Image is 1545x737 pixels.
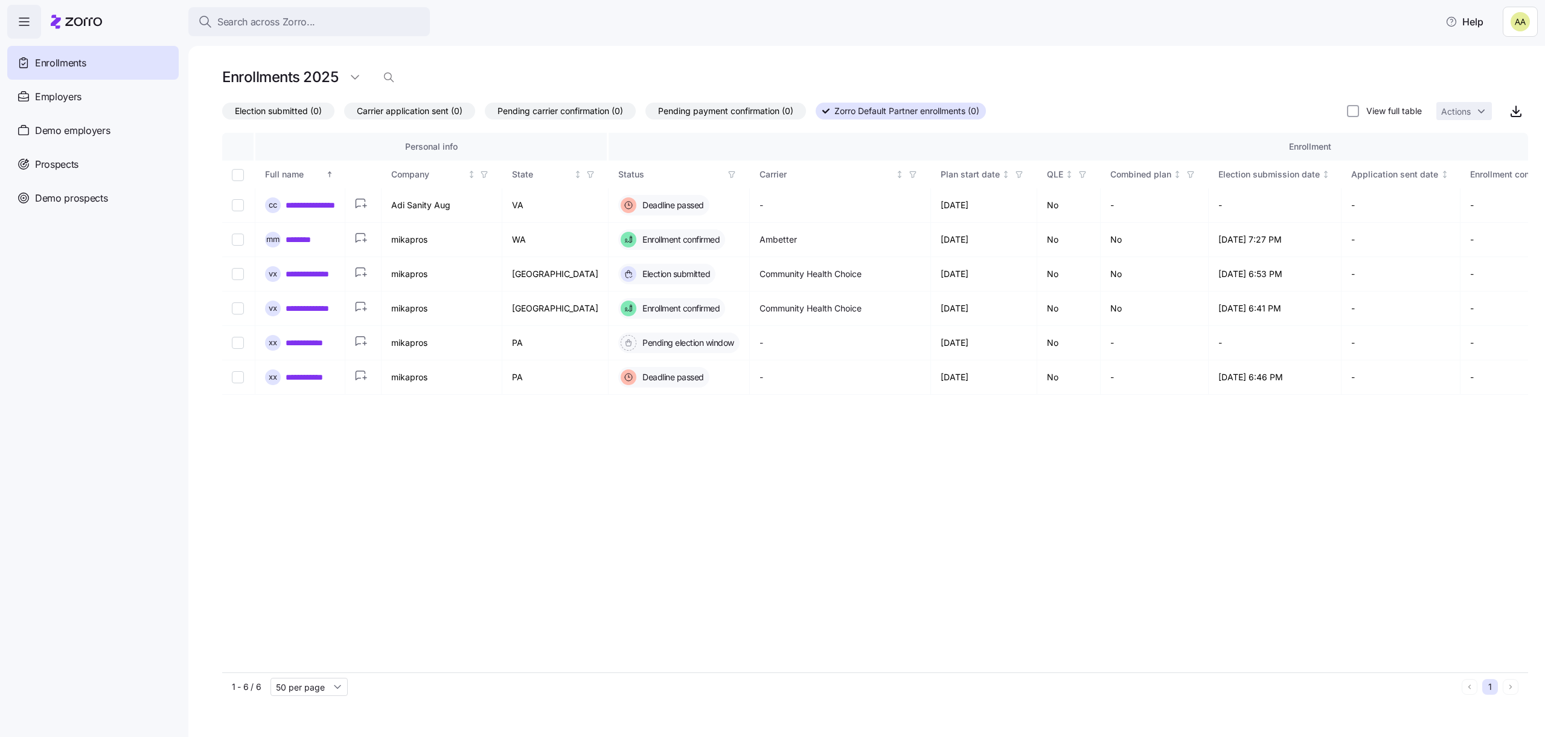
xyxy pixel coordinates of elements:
span: x x [269,373,277,381]
th: Full nameSorted ascending [255,161,345,188]
input: Select record 1 [232,199,244,211]
span: Enrollment confirmed [639,234,720,246]
td: PA [502,326,609,360]
td: No [1037,360,1101,395]
th: StateNot sorted [502,161,609,188]
td: No [1037,223,1101,257]
div: Carrier [760,168,894,181]
input: Select all records [232,169,244,181]
span: v x [269,270,277,278]
span: x x [269,339,277,346]
div: Application sent date [1351,168,1438,181]
a: Demo employers [7,113,179,147]
button: Previous page [1462,679,1477,695]
td: [DATE] [931,292,1037,326]
td: [GEOGRAPHIC_DATA] [502,257,609,292]
td: - [1209,326,1342,360]
td: - [1342,360,1460,395]
span: Deadline passed [639,199,704,211]
span: Election submitted (0) [235,103,322,119]
td: - [1101,188,1209,223]
div: Not sorted [1441,170,1449,179]
label: View full table [1359,105,1422,117]
td: No [1101,257,1209,292]
span: Community Health Choice [760,268,862,280]
img: 69dbe272839496de7880a03cd36c60c1 [1511,12,1530,31]
span: - [760,337,763,349]
th: QLENot sorted [1037,161,1101,188]
td: - [1101,360,1209,395]
div: State [512,168,571,181]
td: [DATE] 6:41 PM [1209,292,1342,326]
div: Not sorted [1002,170,1010,179]
input: Select record 3 [232,268,244,280]
td: [DATE] 7:27 PM [1209,223,1342,257]
td: - [1342,223,1460,257]
span: c c [269,201,277,209]
div: Status [618,168,723,181]
span: Enrollments [35,56,86,71]
div: Not sorted [895,170,904,179]
a: Employers [7,80,179,113]
span: Ambetter [760,234,797,246]
span: Deadline passed [639,371,704,383]
span: - [760,371,763,383]
td: - [1342,188,1460,223]
div: Full name [265,168,324,181]
span: m m [266,235,280,243]
div: Not sorted [574,170,582,179]
th: Plan start dateNot sorted [931,161,1037,188]
span: Carrier application sent (0) [357,103,462,119]
td: [DATE] 6:46 PM [1209,360,1342,395]
button: Help [1436,10,1493,34]
div: Plan start date [941,168,1000,181]
input: Select record 5 [232,337,244,349]
span: Pending carrier confirmation (0) [497,103,623,119]
span: v x [269,304,277,312]
span: Actions [1441,107,1471,116]
td: [DATE] [931,360,1037,395]
button: Search across Zorro... [188,7,430,36]
td: mikapros [382,326,502,360]
td: No [1101,223,1209,257]
div: Personal info [265,140,597,153]
span: Pending election window [639,337,734,349]
div: Sorted ascending [325,170,334,179]
td: [DATE] 6:53 PM [1209,257,1342,292]
td: No [1101,292,1209,326]
a: Prospects [7,147,179,181]
td: mikapros [382,223,502,257]
td: WA [502,223,609,257]
span: Demo prospects [35,191,108,206]
input: Select record 4 [232,302,244,314]
span: Search across Zorro... [217,14,315,30]
div: Election submission date [1218,168,1320,181]
span: Enrollment confirmed [639,302,720,314]
input: Select record 6 [232,371,244,383]
button: 1 [1482,679,1498,695]
td: mikapros [382,360,502,395]
th: Application sent dateNot sorted [1342,161,1460,188]
div: Not sorted [467,170,476,179]
input: Select record 2 [232,234,244,246]
a: Demo prospects [7,181,179,215]
td: mikapros [382,257,502,292]
a: Enrollments [7,46,179,80]
button: Next page [1503,679,1518,695]
td: [GEOGRAPHIC_DATA] [502,292,609,326]
div: QLE [1047,168,1063,181]
td: No [1037,188,1101,223]
td: PA [502,360,609,395]
td: [DATE] [931,257,1037,292]
span: Prospects [35,157,78,172]
th: CarrierNot sorted [750,161,931,188]
span: Community Health Choice [760,302,862,314]
td: No [1037,257,1101,292]
div: Not sorted [1173,170,1182,179]
h1: Enrollments 2025 [222,68,338,86]
div: Not sorted [1322,170,1330,179]
th: Election submission dateNot sorted [1209,161,1342,188]
td: - [1342,257,1460,292]
span: Help [1445,14,1483,29]
button: Actions [1436,102,1492,120]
